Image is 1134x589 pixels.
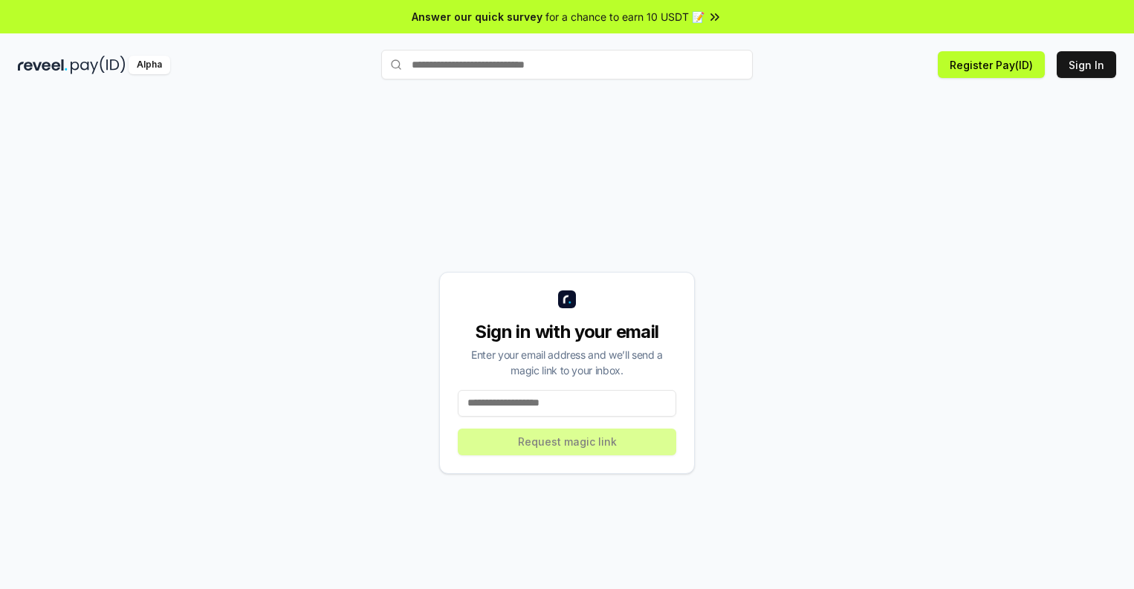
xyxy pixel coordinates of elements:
div: Sign in with your email [458,320,676,344]
div: Alpha [129,56,170,74]
img: pay_id [71,56,126,74]
span: Answer our quick survey [412,9,542,25]
span: for a chance to earn 10 USDT 📝 [545,9,704,25]
button: Register Pay(ID) [938,51,1045,78]
button: Sign In [1057,51,1116,78]
img: logo_small [558,290,576,308]
div: Enter your email address and we’ll send a magic link to your inbox. [458,347,676,378]
img: reveel_dark [18,56,68,74]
